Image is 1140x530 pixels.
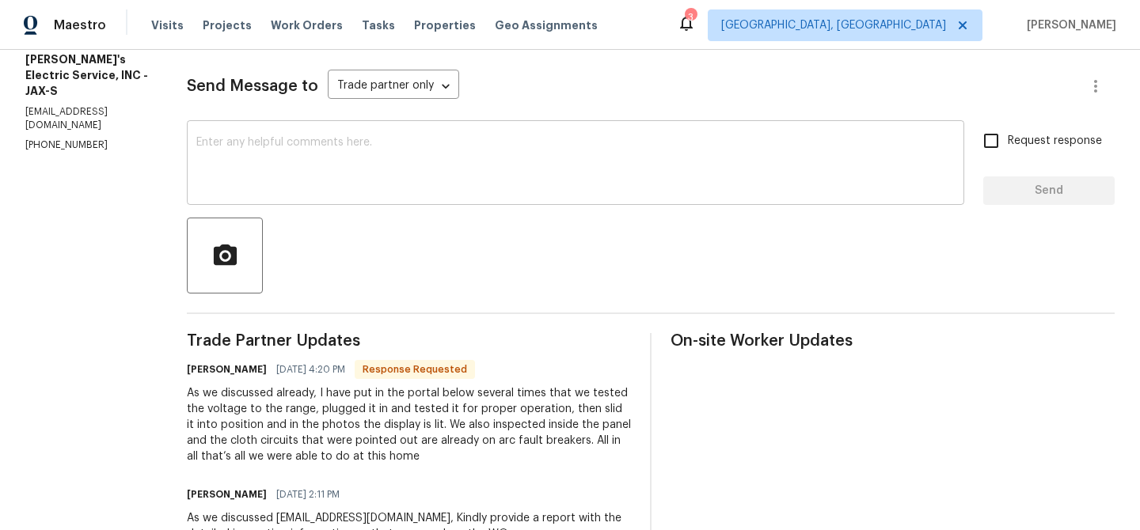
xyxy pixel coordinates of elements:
span: On-site Worker Updates [671,333,1115,349]
p: [EMAIL_ADDRESS][DOMAIN_NAME] [25,105,149,132]
span: Trade Partner Updates [187,333,631,349]
span: Projects [203,17,252,33]
span: Request response [1008,133,1102,150]
span: Visits [151,17,184,33]
div: Trade partner only [328,74,459,100]
span: [DATE] 4:20 PM [276,362,345,377]
p: [PHONE_NUMBER] [25,138,149,152]
span: Tasks [362,20,395,31]
h5: [PERSON_NAME]'s Electric Service, INC - JAX-S [25,51,149,99]
span: Maestro [54,17,106,33]
div: As we discussed already, I have put in the portal below several times that we tested the voltage ... [187,385,631,464]
span: Response Requested [356,362,473,377]
span: [PERSON_NAME] [1020,17,1116,33]
h6: [PERSON_NAME] [187,486,267,502]
div: 3 [685,9,696,25]
span: Work Orders [271,17,343,33]
h6: [PERSON_NAME] [187,362,267,377]
span: [GEOGRAPHIC_DATA], [GEOGRAPHIC_DATA] [721,17,946,33]
span: Properties [414,17,476,33]
span: Geo Assignments [495,17,598,33]
span: Send Message to [187,78,318,94]
span: [DATE] 2:11 PM [276,486,340,502]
